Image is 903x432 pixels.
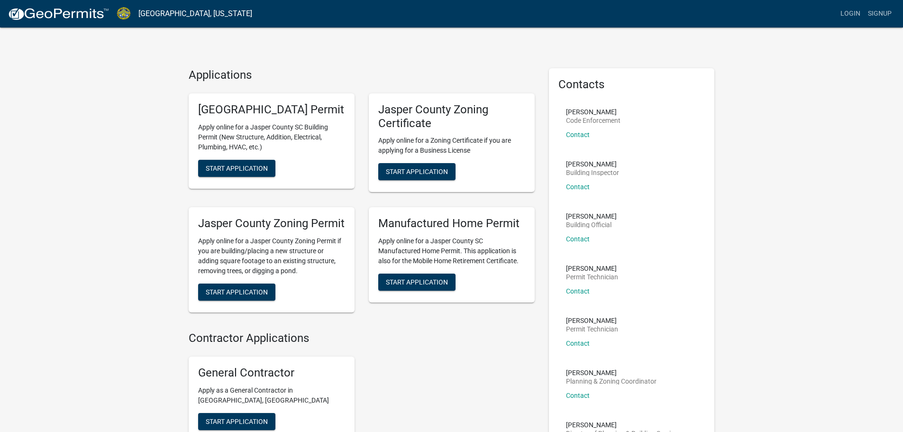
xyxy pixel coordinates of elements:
p: [PERSON_NAME] [566,317,618,324]
h5: [GEOGRAPHIC_DATA] Permit [198,103,345,117]
p: [PERSON_NAME] [566,265,618,272]
p: Apply online for a Jasper County SC Building Permit (New Structure, Addition, Electrical, Plumbin... [198,122,345,152]
a: Contact [566,235,590,243]
button: Start Application [198,413,275,430]
p: [PERSON_NAME] [566,213,617,220]
p: [PERSON_NAME] [566,422,681,428]
p: Permit Technician [566,326,618,332]
a: Contact [566,340,590,347]
p: Apply online for a Jasper County SC Manufactured Home Permit. This application is also for the Mo... [378,236,525,266]
p: Building Inspector [566,169,619,176]
a: Signup [864,5,895,23]
p: [PERSON_NAME] [566,109,620,115]
p: Apply online for a Jasper County Zoning Permit if you are building/placing a new structure or add... [198,236,345,276]
p: Planning & Zoning Coordinator [566,378,657,385]
a: Contact [566,131,590,138]
p: [PERSON_NAME] [566,369,657,376]
a: Contact [566,183,590,191]
a: Contact [566,287,590,295]
h5: Jasper County Zoning Certificate [378,103,525,130]
span: Start Application [206,417,268,425]
span: Start Application [386,278,448,286]
p: Building Official [566,221,617,228]
h4: Contractor Applications [189,331,535,345]
img: Jasper County, South Carolina [117,7,131,20]
a: Contact [566,392,590,399]
p: [PERSON_NAME] [566,161,619,167]
button: Start Application [198,284,275,301]
button: Start Application [378,274,456,291]
h5: General Contractor [198,366,345,380]
h5: Jasper County Zoning Permit [198,217,345,230]
h5: Contacts [558,78,705,92]
span: Start Application [386,168,448,175]
p: Apply as a General Contractor in [GEOGRAPHIC_DATA], [GEOGRAPHIC_DATA] [198,386,345,405]
p: Code Enforcement [566,117,620,124]
button: Start Application [378,163,456,180]
h5: Manufactured Home Permit [378,217,525,230]
p: Apply online for a Zoning Certificate if you are applying for a Business License [378,136,525,156]
span: Start Application [206,164,268,172]
p: Permit Technician [566,274,618,280]
span: Start Application [206,288,268,296]
a: [GEOGRAPHIC_DATA], [US_STATE] [138,6,252,22]
h4: Applications [189,68,535,82]
a: Login [837,5,864,23]
wm-workflow-list-section: Applications [189,68,535,320]
button: Start Application [198,160,275,177]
